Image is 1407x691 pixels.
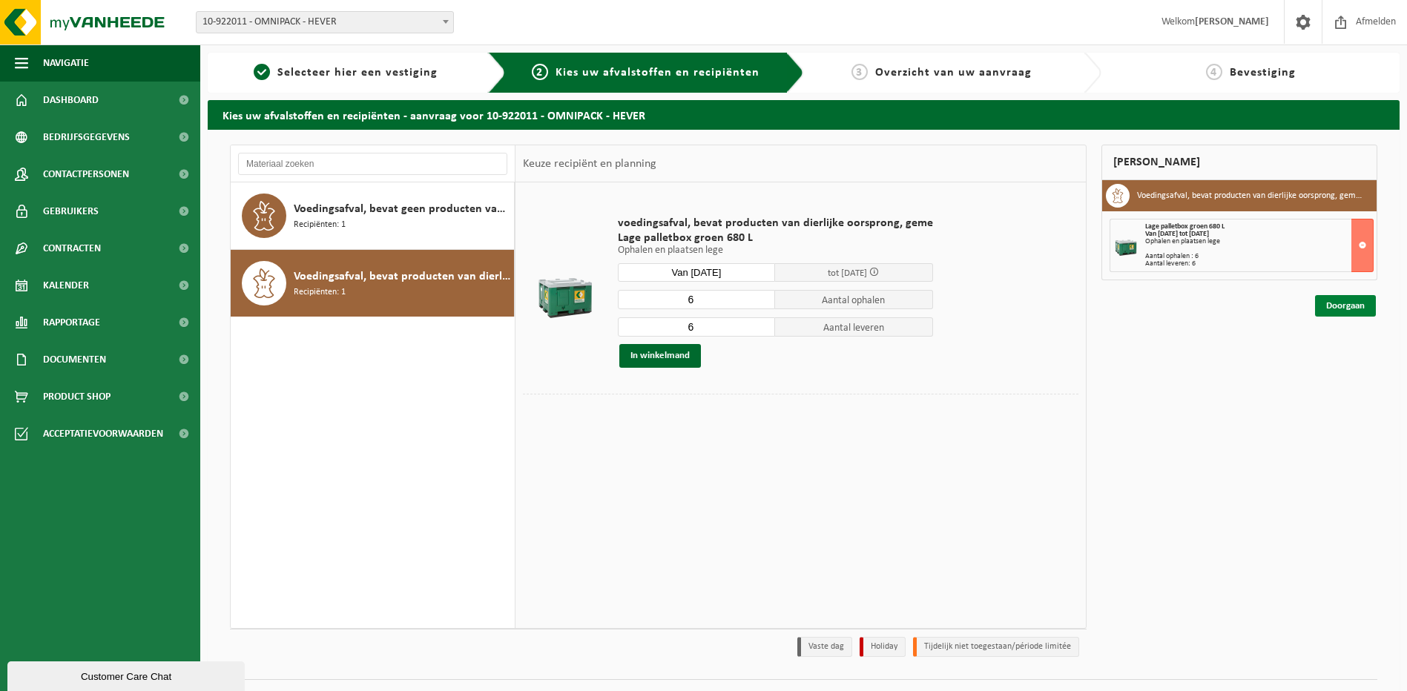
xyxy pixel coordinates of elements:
span: Aantal ophalen [775,290,933,309]
strong: [PERSON_NAME] [1195,16,1269,27]
li: Holiday [860,637,906,657]
span: Bevestiging [1230,67,1296,79]
button: In winkelmand [619,344,701,368]
span: Lage palletbox groen 680 L [1145,222,1225,231]
span: Navigatie [43,44,89,82]
span: Gebruikers [43,193,99,230]
span: Kalender [43,267,89,304]
input: Selecteer datum [618,263,776,282]
span: Voedingsafval, bevat producten van dierlijke oorsprong, gemengde verpakking (exclusief glas), cat... [294,268,510,285]
span: voedingsafval, bevat producten van dierlijke oorsprong, geme [618,216,933,231]
div: Aantal leveren: 6 [1145,260,1373,268]
span: Rapportage [43,304,100,341]
span: 10-922011 - OMNIPACK - HEVER [197,12,453,33]
span: tot [DATE] [828,268,867,278]
h3: Voedingsafval, bevat producten van dierlijke oorsprong, gemengde verpakking (exclusief glas), cat... [1137,184,1365,208]
div: Ophalen en plaatsen lege [1145,238,1373,245]
span: Lage palletbox groen 680 L [618,231,933,245]
div: Keuze recipiënt en planning [515,145,664,182]
span: Kies uw afvalstoffen en recipiënten [556,67,759,79]
span: 10-922011 - OMNIPACK - HEVER [196,11,454,33]
button: Voedingsafval, bevat geen producten van dierlijke oorsprong, gemengde verpakking (exclusief glas)... [231,182,515,250]
span: Documenten [43,341,106,378]
span: 1 [254,64,270,80]
h2: Kies uw afvalstoffen en recipiënten - aanvraag voor 10-922011 - OMNIPACK - HEVER [208,100,1400,129]
span: Contracten [43,230,101,267]
span: 3 [851,64,868,80]
span: Aantal leveren [775,317,933,337]
div: [PERSON_NAME] [1101,145,1377,180]
span: Bedrijfsgegevens [43,119,130,156]
strong: Van [DATE] tot [DATE] [1145,230,1209,238]
a: Doorgaan [1315,295,1376,317]
iframe: chat widget [7,658,248,691]
span: Contactpersonen [43,156,129,193]
span: 2 [532,64,548,80]
span: Acceptatievoorwaarden [43,415,163,452]
li: Tijdelijk niet toegestaan/période limitée [913,637,1079,657]
span: Voedingsafval, bevat geen producten van dierlijke oorsprong, gemengde verpakking (exclusief glas) [294,200,510,218]
a: 1Selecteer hier een vestiging [215,64,476,82]
input: Materiaal zoeken [238,153,507,175]
button: Voedingsafval, bevat producten van dierlijke oorsprong, gemengde verpakking (exclusief glas), cat... [231,250,515,317]
div: Aantal ophalen : 6 [1145,253,1373,260]
span: Recipiënten: 1 [294,218,346,232]
span: Dashboard [43,82,99,119]
p: Ophalen en plaatsen lege [618,245,933,256]
li: Vaste dag [797,637,852,657]
span: 4 [1206,64,1222,80]
span: Recipiënten: 1 [294,285,346,300]
span: Overzicht van uw aanvraag [875,67,1032,79]
span: Product Shop [43,378,111,415]
span: Selecteer hier een vestiging [277,67,438,79]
